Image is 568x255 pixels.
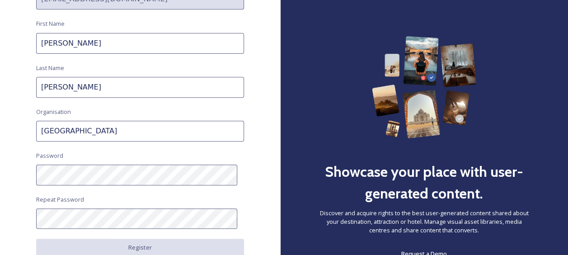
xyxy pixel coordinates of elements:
[36,64,64,72] span: Last Name
[36,108,71,116] span: Organisation
[36,151,63,160] span: Password
[372,36,476,138] img: 63b42ca75bacad526042e722_Group%20154-p-800.png
[316,209,532,235] span: Discover and acquire rights to the best user-generated content shared about your destination, att...
[36,195,84,204] span: Repeat Password
[36,77,244,98] input: Doe
[36,33,244,54] input: John
[316,161,532,204] h2: Showcase your place with user-generated content.
[36,19,65,28] span: First Name
[36,121,244,142] input: Acme Inc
